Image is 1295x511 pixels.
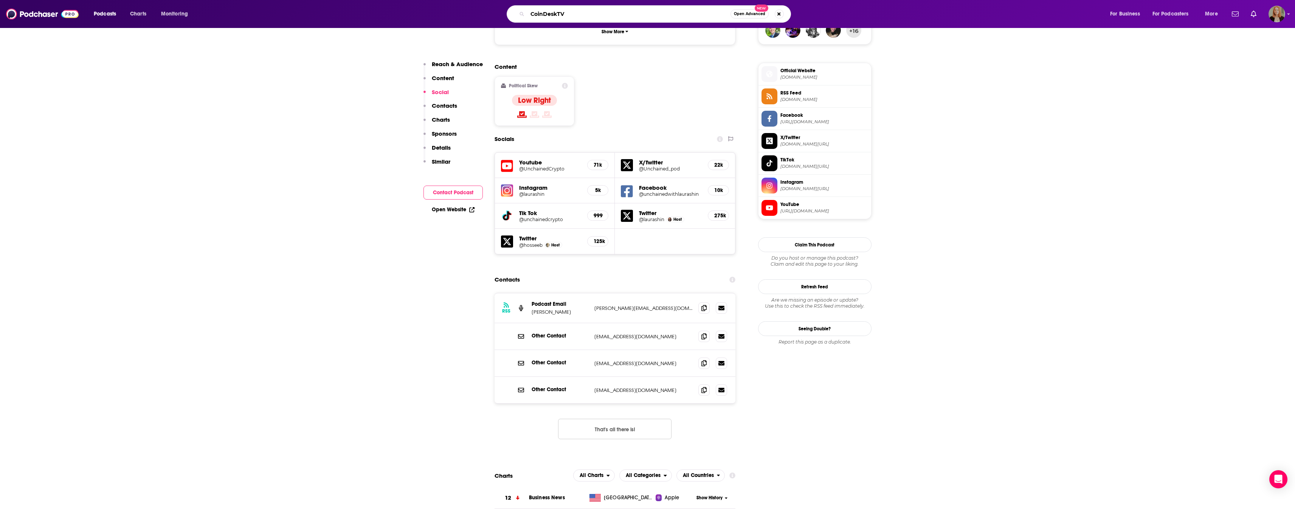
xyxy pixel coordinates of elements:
input: Search podcasts, credits, & more... [527,8,730,20]
div: Claim and edit this page to your liking. [758,255,872,267]
a: @unchainedwithlaurashin [639,191,702,197]
span: X/Twitter [780,134,868,141]
img: User Profile [1269,6,1285,22]
button: open menu [1148,8,1200,20]
button: open menu [573,469,615,482]
span: https://www.facebook.com/unchainedwithlaurashin [780,119,868,125]
img: Hauras [806,23,821,38]
div: Are we missing an episode or update? Use this to check the RSS feed immediately. [758,297,872,309]
span: unchainedpodcast.com [780,74,868,80]
h5: 22k [714,162,723,168]
h5: Tik Tok [519,209,582,217]
h5: 275k [714,212,723,219]
span: feeds.megaphone.fm [780,97,868,102]
p: Reach & Audience [432,60,483,68]
p: [EMAIL_ADDRESS][DOMAIN_NAME] [594,360,693,367]
img: iconImage [501,184,513,197]
div: Open Intercom Messenger [1269,470,1287,488]
button: Details [423,144,451,158]
button: Show More [501,25,729,39]
span: All Charts [580,473,603,478]
span: For Business [1110,9,1140,19]
span: tiktok.com/@unchainedcrypto [780,164,868,169]
div: Search podcasts, credits, & more... [514,5,798,23]
button: Content [423,74,454,88]
span: instagram.com/laurashin [780,186,868,192]
h5: Instagram [519,184,582,191]
h5: Twitter [639,209,702,217]
h3: RSS [502,308,510,314]
button: open menu [1105,8,1149,20]
h5: @unchainedcrypto [519,217,582,222]
span: Charts [130,9,146,19]
button: open menu [88,8,126,20]
button: Show History [694,495,730,501]
span: twitter.com/Unchained_pod [780,141,868,147]
a: Facebook[URL][DOMAIN_NAME] [761,111,868,127]
div: Report this page as a duplicate. [758,339,872,345]
a: YouTube[URL][DOMAIN_NAME] [761,200,868,216]
p: Other Contact [532,333,588,339]
button: Refresh Feed [758,279,872,294]
h2: Categories [619,469,672,482]
h2: Political Skew [509,83,538,88]
p: [PERSON_NAME] [532,309,588,315]
span: Show History [696,495,723,501]
span: https://www.youtube.com/@UnchainedCrypto [780,208,868,214]
img: PodcastEngineer [765,23,780,38]
p: Similar [432,158,450,165]
span: Instagram [780,179,868,186]
img: Laura Shin [668,217,672,221]
span: Monitoring [161,9,188,19]
a: @Unchained_pod [639,166,702,172]
button: +16 [846,23,861,38]
p: Social [432,88,449,96]
button: open menu [1200,8,1227,20]
h5: @hosseeb [519,242,543,248]
h2: Countries [676,469,725,482]
h5: 125k [594,238,602,245]
button: Charts [423,116,450,130]
button: Reach & Audience [423,60,483,74]
button: Contacts [423,102,457,116]
button: Similar [423,158,450,172]
button: open menu [619,469,672,482]
p: Other Contact [532,359,588,366]
a: Apple [656,494,694,502]
a: Show notifications dropdown [1229,8,1242,20]
a: jameson5ju [785,23,800,38]
span: Host [673,217,682,222]
p: Details [432,144,451,151]
a: Open Website [432,206,475,213]
h5: @laurashin [639,217,664,222]
h2: Charts [495,472,513,479]
h5: Facebook [639,184,702,191]
img: Podchaser - Follow, Share and Rate Podcasts [6,7,79,21]
span: Host [551,243,560,248]
h5: 999 [594,212,602,219]
button: Open AdvancedNew [730,9,769,19]
a: X/Twitter[DOMAIN_NAME][URL] [761,133,868,149]
p: Other Contact [532,386,588,393]
h2: Contacts [495,273,520,287]
h2: Socials [495,132,514,146]
a: RSS Feed[DOMAIN_NAME] [761,88,868,104]
button: Contact Podcast [423,186,483,200]
a: @laurashin [519,191,582,197]
h5: Twitter [519,235,582,242]
img: npgentry [826,23,841,38]
p: Content [432,74,454,82]
p: Contacts [432,102,457,109]
a: Business News [529,494,565,501]
span: United States [604,494,653,502]
p: Show More [602,29,624,34]
h5: 5k [594,187,602,194]
p: [EMAIL_ADDRESS][DOMAIN_NAME] [594,333,693,340]
span: Official Website [780,67,868,74]
span: Facebook [780,112,868,119]
p: Charts [432,116,450,123]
